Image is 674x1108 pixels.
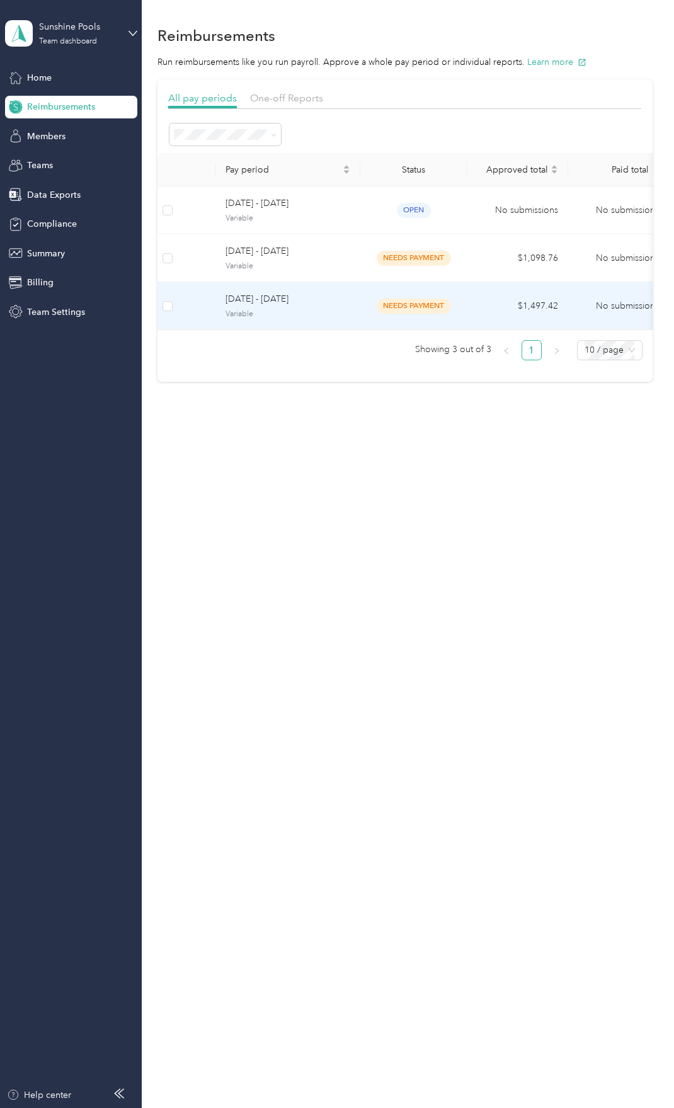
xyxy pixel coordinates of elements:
[568,234,669,282] td: No submissions
[651,168,659,176] span: caret-down
[547,340,567,360] button: right
[651,163,659,171] span: caret-up
[477,164,548,175] span: Approved total
[226,244,350,258] span: [DATE] - [DATE]
[27,71,52,84] span: Home
[547,340,567,360] li: Next Page
[397,203,431,217] span: open
[415,340,491,359] span: Showing 3 out of 3
[577,340,643,360] div: Page Size
[551,168,558,176] span: caret-down
[503,347,510,355] span: left
[578,164,649,175] span: Paid total
[585,341,635,360] span: 10 / page
[27,100,95,113] span: Reimbursements
[7,1088,71,1102] button: Help center
[467,234,568,282] td: $1,098.76
[522,340,542,360] li: 1
[467,282,568,330] td: $1,497.42
[522,341,541,360] a: 1
[27,188,81,202] span: Data Exports
[527,55,586,69] button: Learn more
[226,213,350,224] span: Variable
[157,55,653,69] p: Run reimbursements like you run payroll. Approve a whole pay period or individual reports.
[343,163,350,171] span: caret-up
[27,130,66,143] span: Members
[250,92,323,104] span: One-off Reports
[226,164,340,175] span: Pay period
[226,292,350,306] span: [DATE] - [DATE]
[27,306,85,319] span: Team Settings
[377,251,451,265] span: needs payment
[226,309,350,320] span: Variable
[568,186,669,234] td: No submissions
[226,261,350,272] span: Variable
[343,168,350,176] span: caret-down
[39,38,97,45] div: Team dashboard
[496,340,517,360] li: Previous Page
[226,197,350,210] span: [DATE] - [DATE]
[551,163,558,171] span: caret-up
[157,29,275,42] h1: Reimbursements
[467,186,568,234] td: No submissions
[215,153,360,186] th: Pay period
[377,299,451,313] span: needs payment
[553,347,561,355] span: right
[496,340,517,360] button: left
[568,153,669,186] th: Paid total
[168,92,237,104] span: All pay periods
[27,247,65,260] span: Summary
[27,276,54,289] span: Billing
[603,1037,674,1108] iframe: Everlance-gr Chat Button Frame
[27,159,53,172] span: Teams
[568,282,669,330] td: No submissions
[370,164,457,175] div: Status
[467,153,568,186] th: Approved total
[27,217,77,231] span: Compliance
[39,20,118,33] div: Sunshine Pools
